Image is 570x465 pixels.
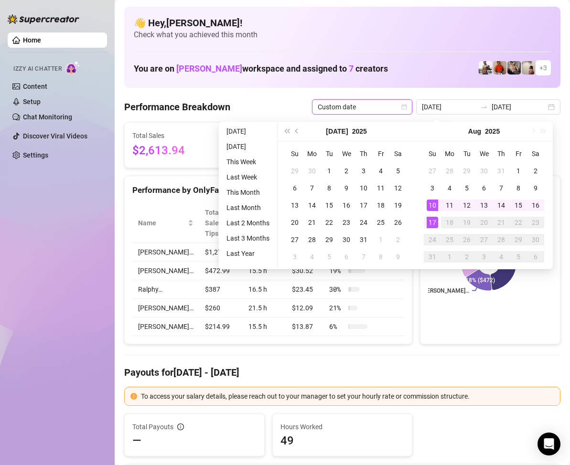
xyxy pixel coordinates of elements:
td: $13.87 [286,317,323,336]
td: 2025-07-07 [303,180,321,197]
td: 2025-08-26 [458,231,475,248]
div: 26 [461,234,473,245]
li: [DATE] [223,141,273,152]
td: [PERSON_NAME]… [132,262,199,280]
td: 2025-08-01 [372,231,389,248]
div: 30 [306,165,318,177]
div: 15 [513,200,524,211]
div: 17 [427,217,438,228]
img: Justin [493,61,506,74]
td: 2025-09-05 [510,248,527,265]
li: [DATE] [223,126,273,137]
td: $260 [199,299,243,317]
td: 2025-07-09 [338,180,355,197]
td: 2025-08-07 [355,248,372,265]
td: 2025-07-26 [389,214,407,231]
div: 6 [289,182,301,194]
div: 21 [495,217,507,228]
li: This Month [223,187,273,198]
div: 31 [427,251,438,263]
td: 2025-07-16 [338,197,355,214]
td: 2025-07-14 [303,197,321,214]
h4: Payouts for [DATE] - [DATE] [124,366,560,379]
div: 23 [341,217,352,228]
td: 2025-08-08 [510,180,527,197]
span: to [480,103,488,111]
td: 2025-08-05 [458,180,475,197]
td: $1,278.96 [199,243,243,262]
button: Choose a year [485,122,500,141]
td: [PERSON_NAME]… [132,299,199,317]
h4: 👋 Hey, [PERSON_NAME] ! [134,16,551,30]
th: Tu [321,145,338,162]
div: 11 [444,200,455,211]
text: [PERSON_NAME]… [421,287,469,294]
img: Ralphy [522,61,535,74]
span: Total Payouts [132,422,173,432]
div: 15 [323,200,335,211]
li: Last Week [223,171,273,183]
span: Custom date [318,100,407,114]
td: 2025-08-12 [458,197,475,214]
td: 2025-08-02 [527,162,544,180]
span: Name [138,218,186,228]
td: 2025-07-20 [286,214,303,231]
td: 2025-07-21 [303,214,321,231]
span: Hours Worked [280,422,405,432]
span: [PERSON_NAME] [176,63,242,74]
td: [PERSON_NAME]… [132,317,199,336]
div: 3 [478,251,490,263]
td: 2025-08-07 [493,180,510,197]
div: 23 [530,217,541,228]
div: 28 [444,165,455,177]
h4: Performance Breakdown [124,100,230,114]
div: 14 [495,200,507,211]
th: We [475,145,493,162]
a: Chat Monitoring [23,113,72,121]
td: 2025-08-03 [286,248,303,265]
td: 2025-07-19 [389,197,407,214]
th: Th [355,145,372,162]
td: 2025-08-10 [424,197,441,214]
div: 7 [495,182,507,194]
td: 2025-08-05 [321,248,338,265]
div: 8 [323,182,335,194]
a: Home [23,36,41,44]
td: 16.5 h [243,280,287,299]
td: 2025-09-01 [441,248,458,265]
div: 18 [375,200,387,211]
li: Last Year [223,248,273,259]
td: 2025-08-13 [475,197,493,214]
td: 2025-07-10 [355,180,372,197]
td: $472.99 [199,262,243,280]
div: To access your salary details, please reach out to your manager to set your hourly rate or commis... [141,391,554,402]
td: 2025-08-01 [510,162,527,180]
button: Choose a year [352,122,367,141]
td: 2025-08-22 [510,214,527,231]
span: $2,613.94 [132,142,219,160]
img: logo-BBDzfeDw.svg [8,14,79,24]
div: 1 [513,165,524,177]
td: 2025-08-21 [493,214,510,231]
div: 18 [444,217,455,228]
td: 2025-09-03 [475,248,493,265]
div: 24 [427,234,438,245]
span: swap-right [480,103,488,111]
button: Choose a month [468,122,481,141]
td: $30.52 [286,262,323,280]
div: 1 [444,251,455,263]
td: 2025-07-30 [338,231,355,248]
td: Ralphy… [132,280,199,299]
div: 22 [513,217,524,228]
span: Total Sales [132,130,219,141]
td: 2025-08-09 [527,180,544,197]
span: exclamation-circle [130,393,137,400]
div: 16 [341,200,352,211]
td: 2025-07-25 [372,214,389,231]
a: Setup [23,98,41,106]
div: 4 [306,251,318,263]
td: 2025-07-30 [475,162,493,180]
th: Name [132,203,199,243]
div: 27 [478,234,490,245]
td: 2025-08-19 [458,214,475,231]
